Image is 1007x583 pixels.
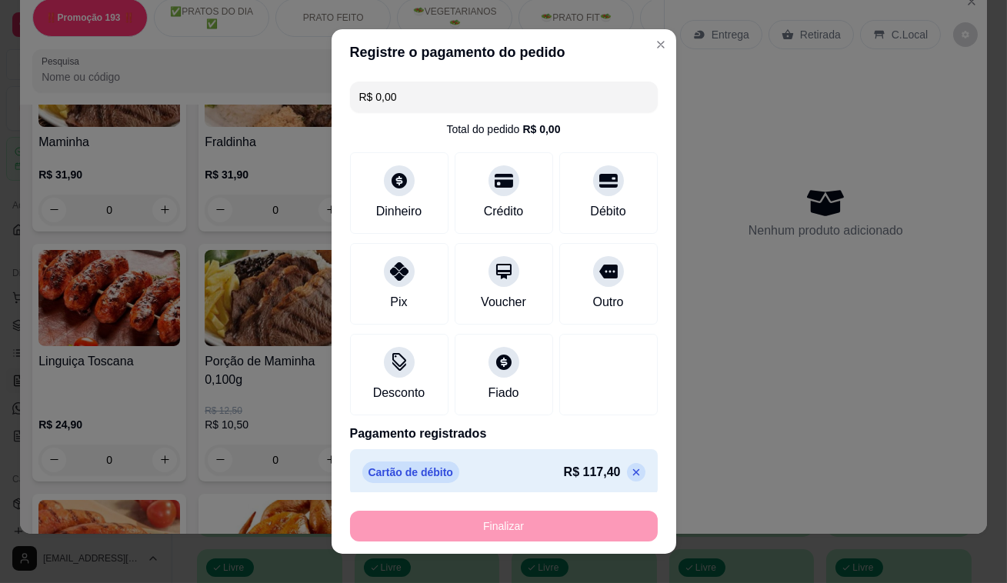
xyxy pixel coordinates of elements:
[359,82,649,112] input: Ex.: hambúrguer de cordeiro
[522,122,560,137] div: R$ 0,00
[376,202,422,221] div: Dinheiro
[362,461,459,483] p: Cartão de débito
[649,32,673,57] button: Close
[590,202,625,221] div: Débito
[446,122,560,137] div: Total do pedido
[481,293,526,311] div: Voucher
[332,29,676,75] header: Registre o pagamento do pedido
[488,384,519,402] div: Fiado
[350,425,658,443] p: Pagamento registrados
[390,293,407,311] div: Pix
[564,463,621,481] p: R$ 117,40
[484,202,524,221] div: Crédito
[373,384,425,402] div: Desconto
[592,293,623,311] div: Outro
